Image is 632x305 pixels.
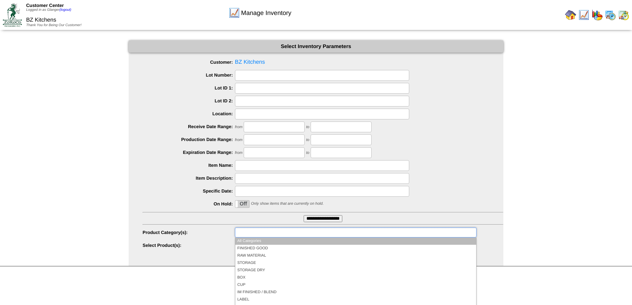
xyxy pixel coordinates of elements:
[143,111,235,116] label: Location:
[235,201,250,208] label: Off
[235,200,250,208] div: OnOff
[26,23,82,27] span: Thank You for Being Our Customer!
[235,296,476,303] li: LABEL
[578,9,589,21] img: line_graph.gif
[235,125,243,129] span: from
[143,175,235,181] label: Item Description:
[235,245,476,252] li: FINISHED GOOD
[143,72,235,78] label: Lot Number:
[235,289,476,296] li: IM FINISHED / BLEND
[26,8,71,12] span: Logged in as Glanger
[143,98,235,103] label: Lot ID 2:
[143,201,235,206] label: On Hold:
[143,188,235,194] label: Specific Date:
[26,3,64,8] span: Customer Center
[235,252,476,259] li: RAW MATERIAL
[241,9,291,17] span: Manage Inventory
[143,137,235,142] label: Production Date Range:
[235,281,476,289] li: CUP
[143,230,235,235] label: Product Category(s):
[129,40,503,53] div: Select Inventory Parameters
[592,9,603,21] img: graph.gif
[235,259,476,267] li: STORAGE
[235,151,243,155] span: from
[235,274,476,281] li: BOX
[618,9,629,21] img: calendarinout.gif
[26,17,56,23] span: BZ Kitchens
[3,3,22,26] img: ZoRoCo_Logo(Green%26Foil)%20jpg.webp
[60,8,71,12] a: (logout)
[605,9,616,21] img: calendarprod.gif
[251,202,323,206] span: Only show items that are currently on hold.
[143,60,235,65] label: Customer:
[143,85,235,91] label: Lot ID 1:
[143,124,235,129] label: Receive Date Range:
[306,138,309,142] span: to
[565,9,576,21] img: home.gif
[235,237,476,245] li: All Categories
[306,125,309,129] span: to
[235,138,243,142] span: from
[143,57,503,68] span: BZ Kitchens
[143,150,235,155] label: Expiration Date Range:
[306,151,309,155] span: to
[235,267,476,274] li: STORAGE DRY
[143,163,235,168] label: Item Name:
[143,243,235,248] label: Select Product(s):
[229,7,240,18] img: line_graph.gif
